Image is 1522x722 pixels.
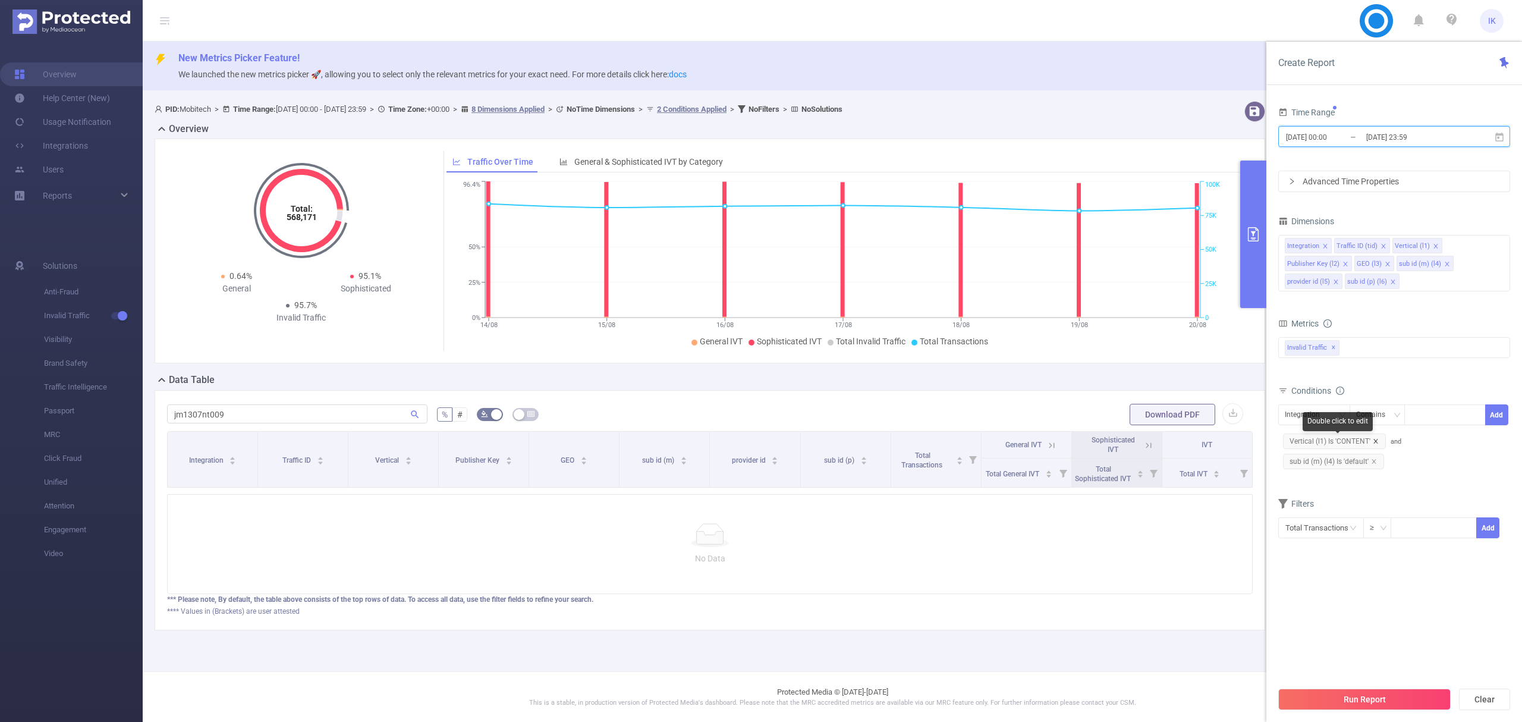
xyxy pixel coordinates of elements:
[1278,216,1334,226] span: Dimensions
[1213,469,1220,476] div: Sort
[669,70,687,79] a: docs
[1205,280,1216,288] tspan: 25K
[44,304,143,328] span: Invalid Traffic
[772,460,778,463] i: icon: caret-down
[44,447,143,470] span: Click Fraud
[1339,412,1346,420] i: icon: down
[467,157,533,167] span: Traffic Over Time
[1092,436,1135,454] span: Sophisticated IVT
[229,271,252,281] span: 0.64%
[1137,469,1144,476] div: Sort
[233,105,276,114] b: Time Range:
[1488,9,1496,33] span: IK
[716,321,733,329] tspan: 16/08
[155,54,166,65] i: icon: thunderbolt
[561,456,576,464] span: GEO
[1145,459,1162,487] i: Filter menu
[1476,517,1499,538] button: Add
[1333,279,1339,286] i: icon: close
[1287,256,1339,272] div: Publisher Key (l2)
[772,455,778,459] i: icon: caret-up
[1285,405,1328,425] div: Integration
[14,86,110,110] a: Help Center (New)
[1180,470,1209,478] span: Total IVT
[1380,525,1387,533] i: icon: down
[44,280,143,304] span: Anti-Fraud
[1291,386,1344,395] span: Conditions
[44,470,143,494] span: Unified
[229,460,236,463] i: icon: caret-down
[505,455,512,459] i: icon: caret-up
[14,110,111,134] a: Usage Notification
[44,328,143,351] span: Visibility
[481,410,488,417] i: icon: bg-colors
[452,158,461,166] i: icon: line-chart
[405,455,411,459] i: icon: caret-up
[1188,321,1206,329] tspan: 20/08
[824,456,856,464] span: sub id (p)
[860,460,867,463] i: icon: caret-down
[237,312,366,324] div: Invalid Traffic
[1459,689,1510,710] button: Clear
[1365,129,1461,145] input: End date
[14,62,77,86] a: Overview
[178,52,300,64] span: New Metrics Picker Feature!
[405,460,411,463] i: icon: caret-down
[44,351,143,375] span: Brand Safety
[480,321,497,329] tspan: 14/08
[700,337,743,346] span: General IVT
[657,105,727,114] u: 2 Conditions Applied
[169,122,209,136] h2: Overview
[143,671,1522,722] footer: Protected Media © [DATE]-[DATE]
[1045,469,1052,472] i: icon: caret-up
[860,455,867,462] div: Sort
[749,105,779,114] b: No Filters
[1444,261,1450,268] i: icon: close
[1278,438,1401,466] span: and
[1205,181,1220,189] tspan: 100K
[642,456,676,464] span: sub id (m)
[1342,261,1348,268] i: icon: close
[1205,246,1216,254] tspan: 50K
[1278,499,1314,508] span: Filters
[468,279,480,287] tspan: 25%
[43,254,77,278] span: Solutions
[1354,256,1394,271] li: GEO (l3)
[505,455,512,462] div: Sort
[1385,261,1391,268] i: icon: close
[286,212,316,222] tspan: 568,171
[545,105,556,114] span: >
[574,157,723,167] span: General & Sophisticated IVT by Category
[471,105,545,114] u: 8 Dimensions Applied
[1322,243,1328,250] i: icon: close
[1373,438,1379,444] i: icon: close
[1331,341,1336,355] span: ✕
[1278,689,1451,710] button: Run Report
[956,455,963,462] div: Sort
[211,105,222,114] span: >
[366,105,378,114] span: >
[1283,454,1384,469] span: sub id (m) (l4) Is 'default'
[1278,319,1319,328] span: Metrics
[580,455,587,462] div: Sort
[635,105,646,114] span: >
[1323,319,1332,328] i: icon: info-circle
[301,282,431,295] div: Sophisticated
[680,455,687,462] div: Sort
[463,181,480,189] tspan: 96.4%
[836,337,905,346] span: Total Invalid Traffic
[1005,441,1042,449] span: General IVT
[1287,274,1330,290] div: provider id (l5)
[44,423,143,447] span: MRC
[468,243,480,251] tspan: 50%
[43,184,72,208] a: Reports
[952,321,970,329] tspan: 18/08
[1433,243,1439,250] i: icon: close
[442,410,448,419] span: %
[1337,238,1378,254] div: Traffic ID (tid)
[317,460,323,463] i: icon: caret-down
[1285,340,1339,356] span: Invalid Traffic
[282,456,313,464] span: Traffic ID
[1205,314,1209,322] tspan: 0
[44,542,143,566] span: Video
